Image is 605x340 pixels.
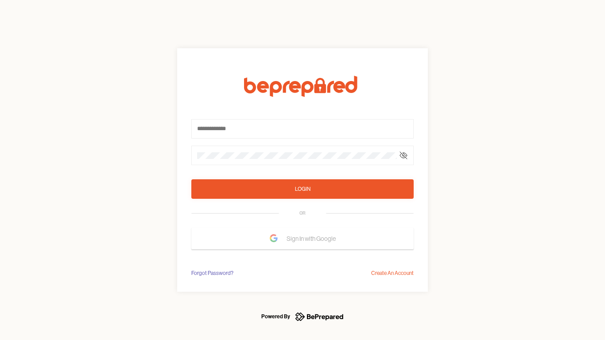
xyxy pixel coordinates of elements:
button: Sign In with Google [191,228,414,249]
div: Create An Account [371,269,414,278]
div: Login [295,185,310,193]
div: Forgot Password? [191,269,233,278]
div: OR [299,210,306,217]
button: Login [191,179,414,199]
div: Powered By [261,311,290,322]
span: Sign In with Google [287,231,340,247]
